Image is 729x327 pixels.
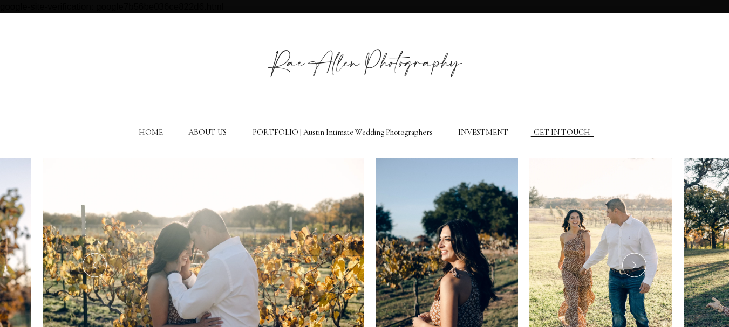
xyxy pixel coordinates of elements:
a: PORTFOLIO | Austin Intimate Wedding Photographers [253,127,433,137]
a: INVESTMENT [458,127,508,137]
a: HOME [139,127,163,137]
a: GET IN TOUCH [534,127,590,137]
a: ABOUT US [188,127,227,137]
